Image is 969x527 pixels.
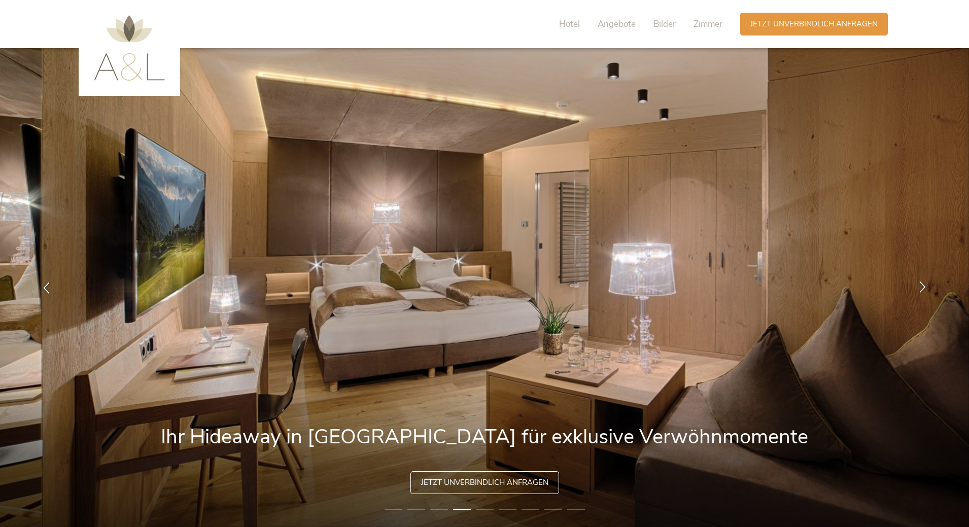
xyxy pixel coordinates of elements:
span: Jetzt unverbindlich anfragen [750,19,878,29]
span: Jetzt unverbindlich anfragen [421,477,548,488]
img: AMONTI & LUNARIS Wellnessresort [94,15,165,81]
span: Zimmer [694,18,722,30]
span: Hotel [559,18,580,30]
span: Bilder [653,18,676,30]
span: Angebote [598,18,636,30]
